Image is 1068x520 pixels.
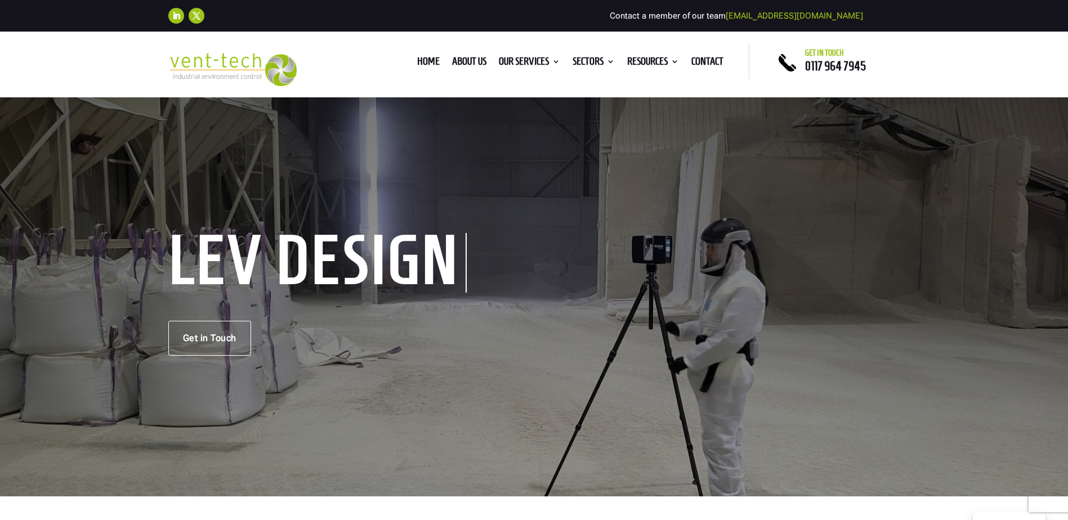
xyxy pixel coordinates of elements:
span: Contact a member of our team [610,11,863,21]
a: Follow on LinkedIn [168,8,184,24]
a: Resources [627,57,679,70]
a: [EMAIL_ADDRESS][DOMAIN_NAME] [726,11,863,21]
h1: LEV Design [168,233,467,293]
a: About us [452,57,486,70]
a: Follow on X [189,8,204,24]
img: 2023-09-27T08_35_16.549ZVENT-TECH---Clear-background [168,53,297,86]
a: Get in Touch [168,321,251,356]
a: Contact [691,57,723,70]
a: Home [417,57,440,70]
span: Get in touch [805,48,844,57]
a: 0117 964 7945 [805,59,866,73]
a: Sectors [573,57,615,70]
a: Our Services [499,57,560,70]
